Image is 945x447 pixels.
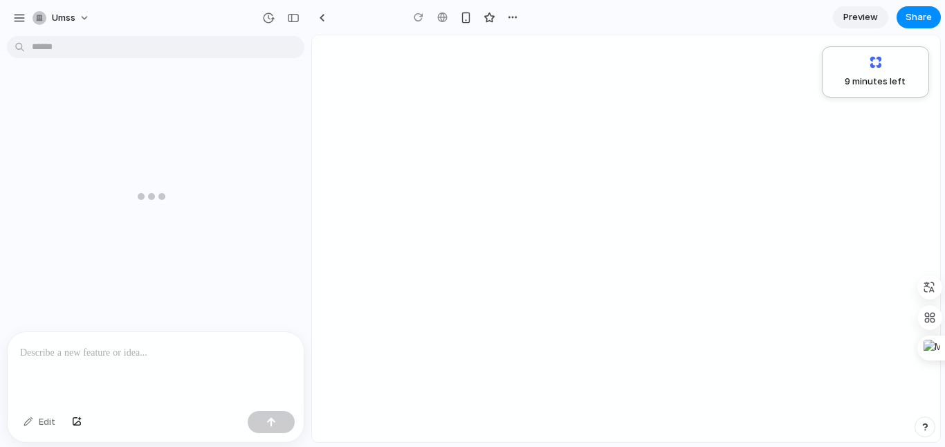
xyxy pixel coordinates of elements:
span: 9 minutes left [834,75,906,89]
button: umss [27,7,97,29]
a: Preview [833,6,888,28]
span: umss [52,11,75,25]
span: Preview [843,10,878,24]
button: Share [897,6,941,28]
span: Share [906,10,932,24]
